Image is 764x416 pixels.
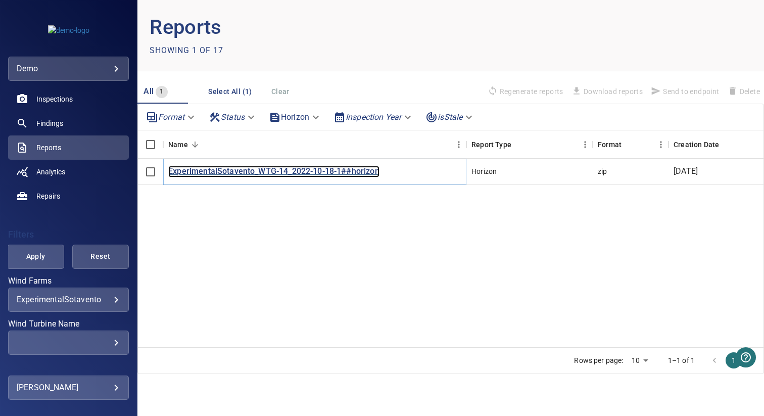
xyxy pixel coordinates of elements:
span: All [144,86,154,96]
a: inspections noActive [8,87,129,111]
a: analytics noActive [8,160,129,184]
span: Apply [20,250,51,263]
div: isStale [421,108,479,126]
button: Menu [578,137,593,152]
em: isStale [438,112,462,122]
div: Creation Date [674,130,719,159]
div: Name [163,130,466,159]
p: 1–1 of 1 [668,355,695,365]
p: Showing 1 of 17 [150,44,223,57]
label: Wind Farms [8,277,129,285]
button: page 1 [726,352,742,368]
h4: Filters [8,229,129,240]
div: Report Type [466,130,593,159]
div: Name [168,130,188,159]
div: Format [593,130,669,159]
div: Inspection Year [329,108,417,126]
label: Wind Turbine Name [8,320,129,328]
span: Repairs [36,191,60,201]
button: Sort [511,137,526,152]
button: Menu [653,137,669,152]
button: Sort [622,137,636,152]
span: Inspections [36,94,73,104]
div: ExperimentalSotavento [17,295,120,304]
div: Wind Farms [8,288,129,312]
img: demo-logo [48,25,89,35]
span: Reports [36,143,61,153]
div: Status [205,108,261,126]
button: Sort [719,137,733,152]
div: zip [598,166,607,176]
div: [PERSON_NAME] [17,380,120,396]
div: Format [142,108,201,126]
a: repairs noActive [8,184,129,208]
span: Reset [85,250,116,263]
span: Findings [36,118,63,128]
a: findings noActive [8,111,129,135]
div: Format [598,130,622,159]
button: Reset [72,245,129,269]
div: demo [8,57,129,81]
em: Status [221,112,245,122]
p: Reports [150,12,451,42]
button: Select All (1) [204,82,256,101]
div: Wind Turbine Name [8,331,129,355]
div: 10 [628,353,652,368]
span: Analytics [36,167,65,177]
span: 1 [156,86,167,98]
nav: pagination navigation [705,352,762,368]
div: Horizon [265,108,325,126]
button: Sort [188,137,202,152]
div: demo [17,61,120,77]
p: [DATE] [674,166,698,177]
em: Inspection Year [346,112,401,122]
em: Format [158,112,184,122]
a: ExperimentalSotavento_WTG-14_2022-10-18-1##horizon [168,166,379,177]
div: Horizon [471,166,497,176]
button: Apply [7,245,64,269]
div: Report Type [471,130,511,159]
a: reports active [8,135,129,160]
p: Rows per page: [574,355,623,365]
button: Menu [451,137,466,152]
